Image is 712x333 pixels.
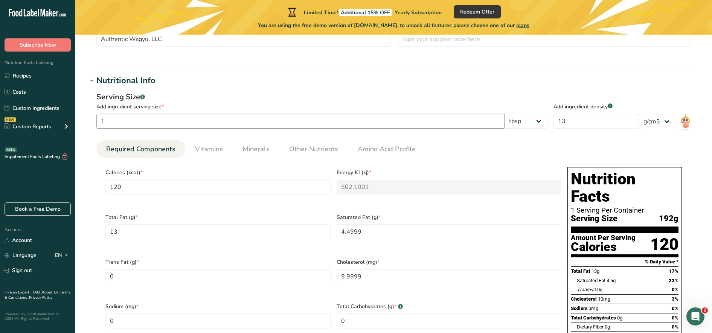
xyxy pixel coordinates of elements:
div: [Free Webinar] What's wrong with this Label? [8,229,143,324]
span: Sodium [571,306,587,311]
div: 1 Serving Per Container [571,207,678,214]
div: How to Print Your Labels & Choose the Right Printer [11,178,140,200]
input: Type your supplier name here [96,32,391,47]
span: Saturated Fat [577,278,605,283]
a: Privacy Policy [29,295,52,300]
div: Send us a message [15,95,126,103]
h1: Nutrition Facts [571,170,678,205]
div: 120 [650,234,678,254]
section: % Daily Value * [571,257,678,266]
div: How Subscription Upgrades Work on [DOMAIN_NAME] [11,200,140,222]
div: Limited Time! [287,8,442,17]
span: Dietary Fiber [577,324,604,330]
span: 0g [617,315,622,321]
span: You are using the free demo version of [DOMAIN_NAME], to unlock all features please choose one of... [258,21,529,29]
img: [Free Webinar] What's wrong with this Label? [8,229,143,282]
div: NEW [5,117,16,122]
a: Language [5,249,37,262]
button: Subscribe Now [5,38,71,52]
div: Amount Per Serving [571,234,636,242]
div: How to Print Your Labels & Choose the Right Printer [15,181,126,197]
span: 0% [672,315,678,321]
div: Hire an Expert Services [11,164,140,178]
span: Saturated Fat (g) [337,213,562,221]
span: Total Carbohydrates (g) [337,303,562,310]
span: Energy KJ (kj) [337,169,562,176]
span: Messages [44,254,70,259]
div: Add ingredient density [553,103,639,111]
span: Vitamins [195,144,223,154]
div: EN [55,251,71,260]
span: Home [10,254,27,259]
span: Cholesterol [571,296,597,302]
p: How can we help? [15,66,136,79]
span: 0g [597,287,602,292]
span: Search for help [15,120,61,128]
span: 17% [669,268,678,274]
div: Close [130,12,143,26]
span: Total Fat (g) [105,213,331,221]
div: Calories [571,242,636,252]
span: 3% [672,296,678,302]
a: FAQ . [33,290,42,295]
span: 192g [659,214,678,224]
span: 2 [702,307,708,313]
div: Powered By FoodLabelMaker © 2025 All Rights Reserved [5,312,71,321]
span: 10mg [598,296,610,302]
a: About Us . [42,290,60,295]
span: 0g [605,324,610,330]
a: Hire an Expert . [5,290,31,295]
span: Amino Acid Profile [358,144,416,154]
img: logo [15,17,66,24]
span: 4.5g [607,278,616,283]
div: How to Create and Customize a Compliant Nutrition Label with Food Label Maker [15,137,126,161]
iframe: Intercom live chat [686,307,704,325]
span: News [125,254,139,259]
span: Total Fat [571,268,590,274]
span: Other Nutrients [289,144,338,154]
div: Serving Size [96,91,547,103]
span: Required Components [106,144,175,154]
span: Minerals [242,144,270,154]
button: News [113,235,151,265]
div: Add ingredient serving size [96,103,547,111]
span: Cholesterol (mg) [337,258,562,266]
div: BETA [5,147,17,152]
span: Trans Fat (g) [105,258,331,266]
input: Type your supplier code here [397,32,691,47]
img: ai-bot.1dcbe71.gif [680,114,691,131]
span: plans [516,22,529,29]
span: 0% [672,306,678,311]
a: Terms & Conditions . [5,290,70,300]
span: Sodium (mg) [105,303,331,310]
span: Additional 15% OFF [339,9,392,16]
div: Send us a message [8,88,143,109]
i: Trans [577,287,589,292]
span: 22% [669,278,678,283]
img: Profile image for Rachelle [95,12,110,27]
span: Redeem Offer [460,8,494,16]
span: 0% [672,324,678,330]
span: Help [88,254,100,259]
a: Book a Free Demo [5,202,71,216]
span: 0% [672,287,678,292]
div: Nutritional Info [96,75,156,87]
div: How Subscription Upgrades Work on [DOMAIN_NAME] [15,203,126,219]
img: Profile image for Reem [81,12,96,27]
button: Help [75,235,113,265]
div: Custom Reports [5,123,51,131]
input: Type your density here [553,114,639,129]
span: Calories (kcal) [105,169,331,176]
span: 13g [592,268,599,274]
span: Total Carbohydrates [571,315,616,321]
div: Hire an Expert Services [15,167,126,175]
input: Type your serving size here [96,114,505,129]
img: Profile image for Rana [109,12,124,27]
span: Fat [577,287,596,292]
span: 0mg [589,306,598,311]
button: Redeem Offer [454,5,501,18]
button: Messages [38,235,75,265]
button: Search for help [11,116,140,131]
div: How to Create and Customize a Compliant Nutrition Label with Food Label Maker [11,134,140,164]
span: Serving Size [571,214,617,224]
